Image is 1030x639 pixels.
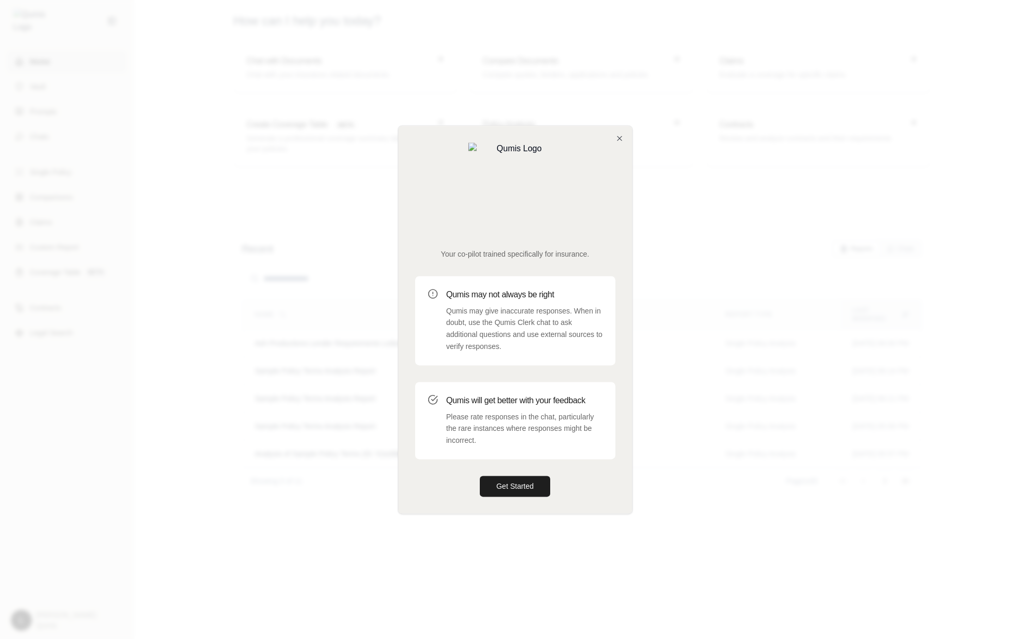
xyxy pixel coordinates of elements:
button: Get Started [480,476,551,497]
p: Your co-pilot trained specifically for insurance. [415,249,615,259]
h3: Qumis will get better with your feedback [446,394,603,407]
h3: Qumis may not always be right [446,288,603,301]
img: Qumis Logo [468,142,562,236]
p: Qumis may give inaccurate responses. When in doubt, use the Qumis Clerk chat to ask additional qu... [446,305,603,353]
p: Please rate responses in the chat, particularly the rare instances where responses might be incor... [446,411,603,447]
